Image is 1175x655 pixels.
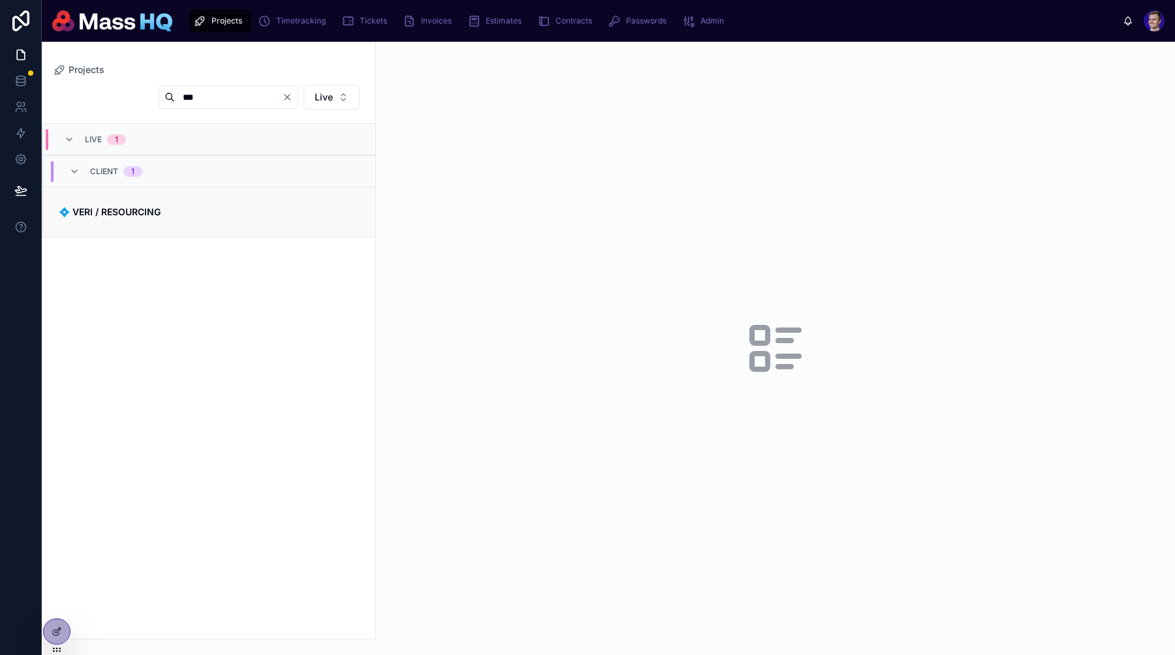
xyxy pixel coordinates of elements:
[276,16,326,26] span: Timetracking
[421,16,452,26] span: Invoices
[337,9,396,33] a: Tickets
[43,187,375,237] a: 💠 VERI / RESOURCING
[556,16,592,26] span: Contracts
[626,16,666,26] span: Passwords
[183,7,1123,35] div: scrollable content
[360,16,387,26] span: Tickets
[678,9,733,33] a: Admin
[53,63,104,76] a: Projects
[315,91,333,104] span: Live
[533,9,601,33] a: Contracts
[52,10,172,31] img: App logo
[700,16,724,26] span: Admin
[254,9,335,33] a: Timetracking
[85,134,102,145] span: LIVE
[69,63,104,76] span: Projects
[304,85,360,110] button: Select Button
[59,206,161,217] strong: 💠 VERI / RESOURCING
[463,9,531,33] a: Estimates
[189,9,251,33] a: Projects
[604,9,676,33] a: Passwords
[211,16,242,26] span: Projects
[131,166,134,177] div: 1
[399,9,461,33] a: Invoices
[90,166,118,177] span: Client
[486,16,522,26] span: Estimates
[282,92,298,102] button: Clear
[115,134,118,145] div: 1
